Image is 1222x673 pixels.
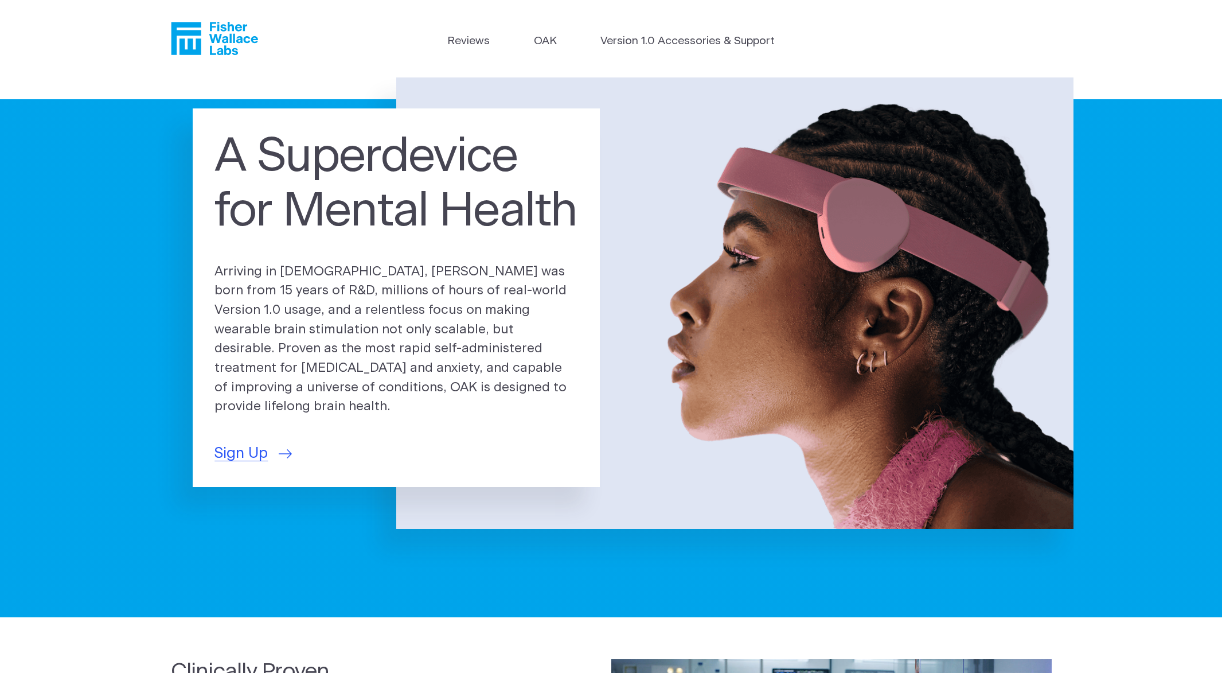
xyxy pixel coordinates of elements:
span: Sign Up [214,442,268,465]
a: Reviews [447,33,490,50]
h1: A Superdevice for Mental Health [214,130,578,239]
a: Fisher Wallace [171,22,258,55]
a: Version 1.0 Accessories & Support [600,33,775,50]
a: Sign Up [214,442,292,465]
p: Arriving in [DEMOGRAPHIC_DATA], [PERSON_NAME] was born from 15 years of R&D, millions of hours of... [214,262,578,417]
a: OAK [534,33,557,50]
